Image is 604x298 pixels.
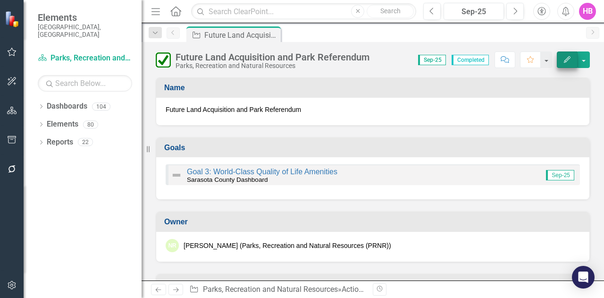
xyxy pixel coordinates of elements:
[47,119,78,130] a: Elements
[191,3,416,20] input: Search ClearPoint...
[83,120,98,128] div: 80
[176,52,369,62] div: Future Land Acquisition and Park Referendum
[171,170,182,181] img: Not Defined
[184,241,391,250] div: [PERSON_NAME] (Parks, Recreation and Natural Resources (PRNR))
[78,138,93,146] div: 22
[189,284,366,295] div: » »
[447,6,501,17] div: Sep-25
[156,52,171,68] img: Completed
[92,102,110,111] div: 104
[164,84,585,92] h3: Name
[187,176,268,183] small: Sarasota County Dashboard
[572,266,595,289] div: Open Intercom Messenger
[47,101,87,112] a: Dashboards
[47,137,73,148] a: Reports
[38,23,132,39] small: [GEOGRAPHIC_DATA], [GEOGRAPHIC_DATA]
[380,7,401,15] span: Search
[166,239,179,252] div: NR
[164,144,585,152] h3: Goals
[342,285,367,294] a: Actions
[452,55,489,65] span: Completed
[164,218,585,226] h3: Owner
[444,3,504,20] button: Sep-25
[203,285,338,294] a: Parks, Recreation and Natural Resources
[418,55,446,65] span: Sep-25
[187,168,337,176] a: Goal 3: World-Class Quality of Life Amenities
[38,53,132,64] a: Parks, Recreation and Natural Resources
[38,75,132,92] input: Search Below...
[164,280,585,289] h3: Collaborators
[546,170,574,180] span: Sep-25
[166,105,580,114] span: Future Land Acquisition and Park Referendum
[38,12,132,23] span: Elements
[367,5,414,18] button: Search
[176,62,369,69] div: Parks, Recreation and Natural Resources
[579,3,596,20] button: HB
[5,11,21,27] img: ClearPoint Strategy
[204,29,278,41] div: Future Land Acquisition and Park Referendum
